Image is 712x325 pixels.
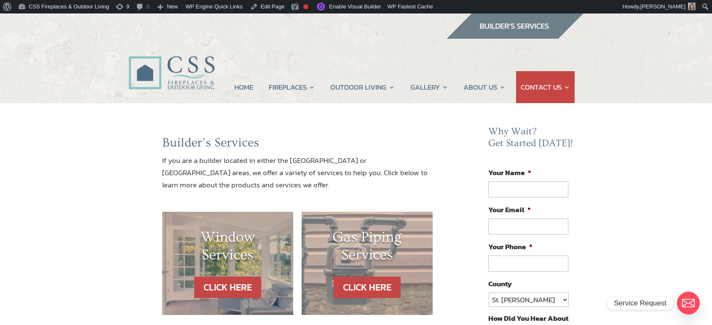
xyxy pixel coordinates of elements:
span: [PERSON_NAME] [640,3,685,10]
h2: Why Wait? Get Started [DATE]! [488,126,575,153]
a: FIREPLACES [269,71,315,103]
a: CONTACT US [521,71,570,103]
a: GALLERY [410,71,448,103]
h2: Builder’s Services [162,135,433,155]
label: Your Name [488,168,531,177]
a: ABOUT US [463,71,506,103]
a: Email [677,292,700,314]
a: CLICK HERE [334,277,401,298]
p: If you are a builder located in either the [GEOGRAPHIC_DATA] or [GEOGRAPHIC_DATA] areas, we offer... [162,155,433,191]
label: Your Email [488,205,531,214]
div: Focus keyphrase not set [303,4,308,9]
label: County [488,279,512,288]
h1: Gas Piping Services [319,229,416,268]
label: Your Phone [488,242,533,251]
a: builder services construction supply [446,31,584,42]
a: CLICK HERE [194,277,261,298]
a: OUTDOOR LIVING [330,71,395,103]
img: CSS Fireplaces & Outdoor Living (Formerly Construction Solutions & Supply)- Jacksonville Ormond B... [128,33,214,94]
h1: Window Services [179,229,276,268]
a: HOME [234,71,253,103]
img: builders_btn [446,13,584,39]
